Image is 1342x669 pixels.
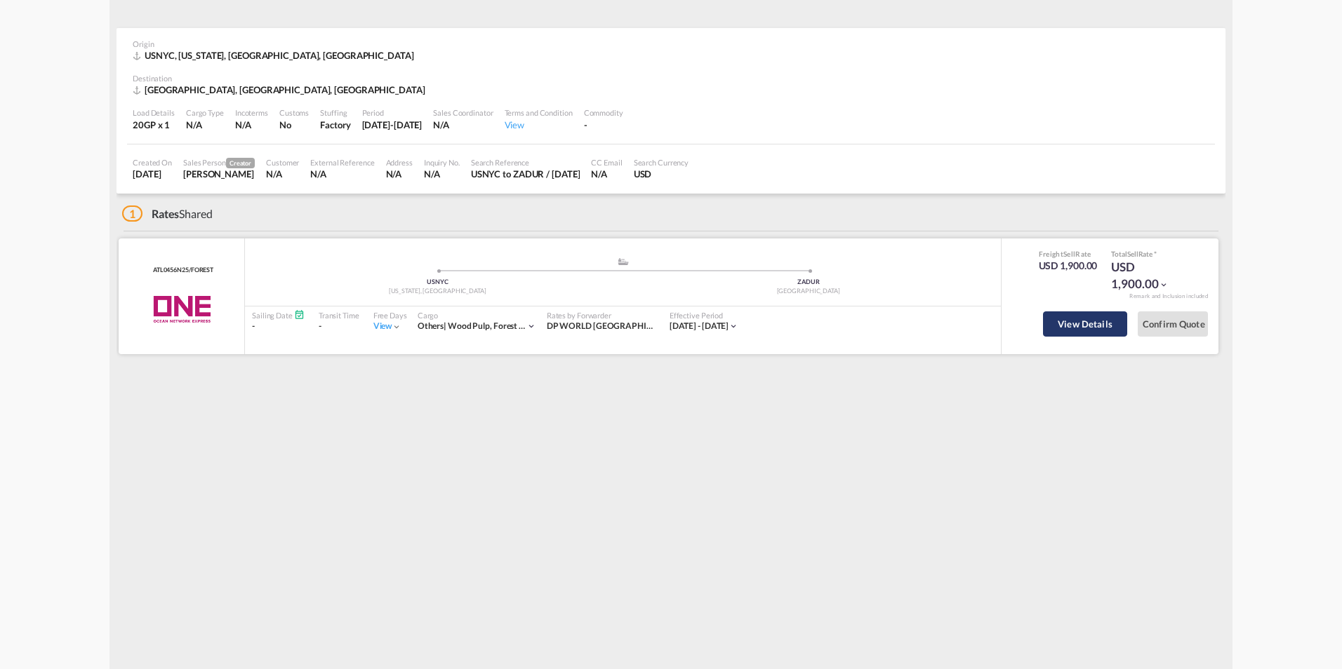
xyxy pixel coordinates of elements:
div: Commodity [584,107,623,118]
div: Destination [133,73,1209,83]
div: Factory Stuffing [320,119,350,131]
div: Remark and Inclusion included [1119,292,1218,300]
button: View Details [1043,311,1127,337]
md-icon: assets/icons/custom/ship-fill.svg [615,258,632,265]
div: Shared [122,206,213,222]
span: Others [418,320,448,331]
div: USNYC, New York, NY, Americas [133,49,418,62]
md-icon: Schedules Available [294,309,305,320]
div: wood pulp, forest products including lumber/logs, stocklot paper, paper in rolls, paperboard [418,320,526,332]
span: | [444,320,446,331]
div: Customs [279,107,309,118]
div: Origin [133,39,1209,49]
div: Inquiry No. [424,157,460,168]
div: N/A [424,168,460,180]
div: Effective Period [670,310,739,320]
div: N/A [266,168,299,180]
span: ATL0456N25/FOREST [150,266,213,275]
div: Sales Person [183,157,255,168]
button: Confirm Quote [1138,311,1208,337]
div: N/A [591,168,622,180]
div: 2 Oct 2025 [133,168,172,180]
div: Cargo Type [186,107,224,118]
div: External Reference [310,157,374,168]
div: Created On [133,157,172,168]
div: Address [386,157,413,168]
div: USD 1,900.00 [1039,259,1098,273]
div: Total Rate [1111,249,1181,259]
md-icon: icon-chevron-down [526,321,536,331]
div: Stuffing [320,107,350,118]
div: Lina Medina [183,168,255,180]
div: No [279,119,309,131]
div: View [505,119,573,131]
div: 01 Oct 2025 - 31 Dec 2025 [670,320,729,332]
div: USNYC to ZADUR / 2 Oct 2025 [471,168,580,180]
div: Free Days [373,310,407,320]
div: Freight Rate [1039,249,1098,259]
span: USNYC, [US_STATE], [GEOGRAPHIC_DATA], [GEOGRAPHIC_DATA] [145,50,414,61]
div: CC Email [591,157,622,168]
md-icon: icon-chevron-down [392,322,401,332]
span: Rates [152,207,180,220]
span: Sell [1063,250,1075,258]
div: Contract / Rate Agreement / Tariff / Spot Pricing Reference Number: ATL0456N25/FOREST [150,266,213,275]
span: Creator [226,158,255,168]
span: 1 [122,205,142,222]
div: ZADUR [623,278,995,287]
div: Terms and Condition [505,107,573,118]
div: 20GP x 1 [133,119,175,131]
span: Subject to Remarks [1152,250,1157,258]
div: N/A [310,168,374,180]
div: Period [362,107,423,118]
div: N/A [433,119,493,131]
div: Search Reference [471,157,580,168]
div: Sales Coordinator [433,107,493,118]
md-icon: icon-chevron-down [1159,280,1169,290]
div: Load Details [133,107,175,118]
div: DP WORLD USA [547,320,656,332]
div: Sailing Date [252,310,305,320]
div: - [319,320,359,332]
div: Cargo [418,310,536,320]
div: Rates by Forwarder [547,310,656,320]
span: DP WORLD [GEOGRAPHIC_DATA] [547,320,680,331]
div: [GEOGRAPHIC_DATA] [623,287,995,296]
div: N/A [186,119,224,131]
div: USNYC [252,278,623,287]
div: [US_STATE], [GEOGRAPHIC_DATA] [252,287,623,296]
div: N/A [235,119,251,131]
div: Transit Time [319,310,359,320]
div: - [252,320,305,332]
div: USD 1,900.00 [1111,259,1181,292]
div: N/A [386,168,413,180]
div: Search Currency [634,157,689,168]
img: ONE [137,292,226,327]
span: [DATE] - [DATE] [670,320,729,331]
span: Sell [1127,250,1138,258]
div: - [584,119,623,131]
div: USD [634,168,689,180]
md-icon: icon-chevron-down [729,321,738,331]
div: Customer [266,157,299,168]
div: Viewicon-chevron-down [373,320,402,332]
div: 31 Dec 2025 [362,119,423,131]
div: ZADUR, Durban, Africa [133,83,429,96]
div: Incoterms [235,107,268,118]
